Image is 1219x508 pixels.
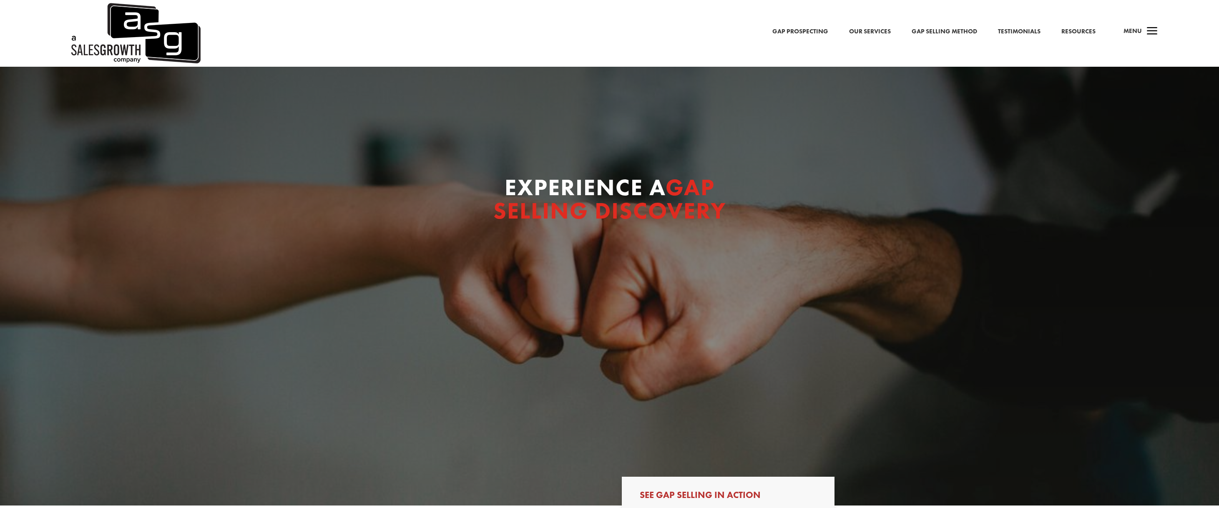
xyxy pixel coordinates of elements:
a: Testimonials [998,26,1041,37]
a: Our Services [849,26,891,37]
span: a [1144,23,1161,40]
a: Gap Prospecting [772,26,828,37]
a: Gap Selling Method [912,26,977,37]
h3: See Gap Selling in Action [640,490,817,504]
span: Gap Selling Discovery [493,172,726,226]
span: Menu [1123,27,1142,35]
a: Resources [1061,26,1096,37]
h1: Experience a [492,176,727,226]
